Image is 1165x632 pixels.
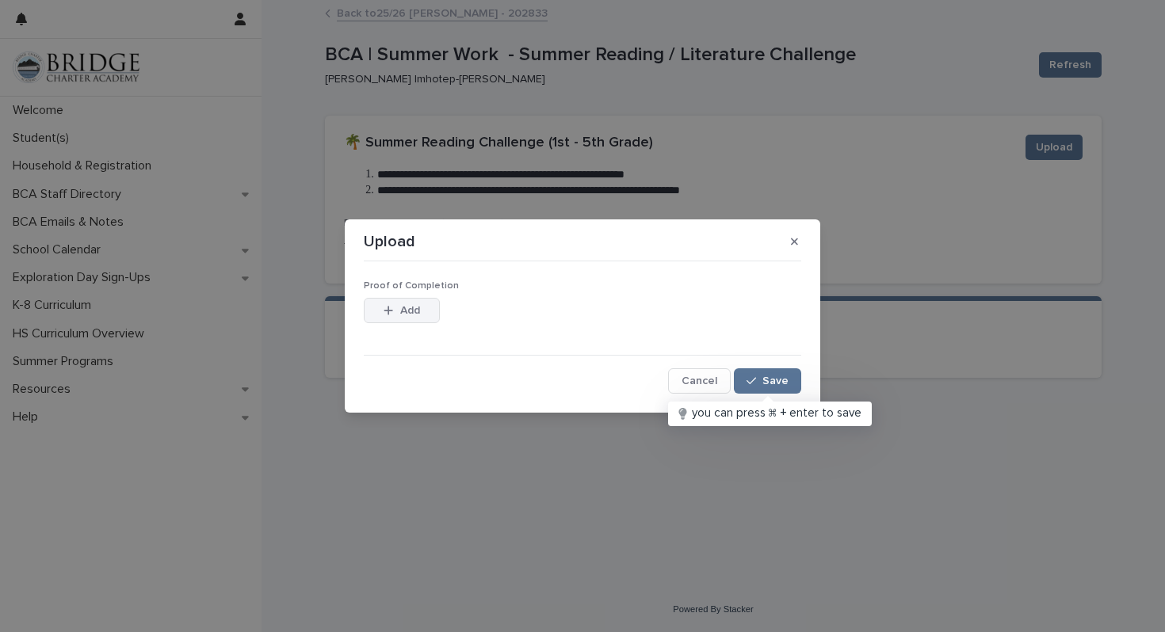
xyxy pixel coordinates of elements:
[682,375,717,386] span: Cancel
[734,368,801,394] button: Save
[668,368,731,394] button: Cancel
[364,281,459,291] span: Proof of Completion
[364,298,440,323] button: Add
[364,232,415,251] p: Upload
[762,375,789,386] span: Save
[400,305,420,316] span: Add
